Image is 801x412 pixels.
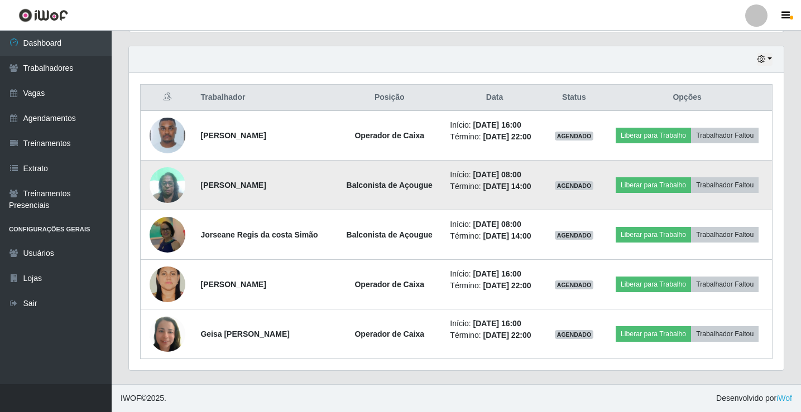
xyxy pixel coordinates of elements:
li: Início: [450,169,539,181]
li: Término: [450,181,539,192]
th: Opções [602,85,772,111]
th: Trabalhador [194,85,335,111]
span: IWOF [121,394,141,403]
li: Término: [450,329,539,341]
time: [DATE] 16:00 [473,269,521,278]
th: Data [443,85,545,111]
time: [DATE] 22:00 [483,331,531,340]
button: Liberar para Trabalho [616,277,691,292]
th: Posição [335,85,443,111]
strong: Operador de Caixa [354,131,424,140]
strong: [PERSON_NAME] [200,280,266,289]
img: 1693145473232.jpeg [150,258,185,311]
span: AGENDADO [555,280,594,289]
strong: Geisa [PERSON_NAME] [200,329,289,338]
button: Trabalhador Faltou [691,227,759,243]
li: Início: [450,318,539,329]
img: 1704231584676.jpeg [150,161,185,209]
span: AGENDADO [555,132,594,140]
li: Término: [450,230,539,242]
li: Término: [450,280,539,292]
button: Liberar para Trabalho [616,177,691,193]
strong: Operador de Caixa [354,329,424,338]
button: Trabalhador Faltou [691,326,759,342]
li: Início: [450,268,539,280]
strong: Balconista de Açougue [347,230,433,239]
span: AGENDADO [555,330,594,339]
time: [DATE] 08:00 [473,220,521,229]
strong: Jorseane Regis da costa Simão [200,230,318,239]
time: [DATE] 14:00 [483,231,531,240]
li: Início: [450,219,539,230]
time: [DATE] 16:00 [473,120,521,129]
li: Término: [450,131,539,143]
img: CoreUI Logo [18,8,68,22]
time: [DATE] 14:00 [483,182,531,191]
strong: Balconista de Açougue [347,181,433,190]
img: 1721222476236.jpeg [150,112,185,159]
strong: Operador de Caixa [354,280,424,289]
span: © 2025 . [121,392,166,404]
span: Desenvolvido por [716,392,792,404]
li: Início: [450,119,539,131]
time: [DATE] 16:00 [473,319,521,328]
button: Trabalhador Faltou [691,277,759,292]
span: AGENDADO [555,181,594,190]
button: Liberar para Trabalho [616,326,691,342]
strong: [PERSON_NAME] [200,181,266,190]
time: [DATE] 22:00 [483,281,531,290]
strong: [PERSON_NAME] [200,131,266,140]
button: Liberar para Trabalho [616,128,691,143]
th: Status [546,85,602,111]
button: Trabalhador Faltou [691,128,759,143]
span: AGENDADO [555,231,594,240]
a: iWof [776,394,792,403]
time: [DATE] 08:00 [473,170,521,179]
button: Trabalhador Faltou [691,177,759,193]
time: [DATE] 22:00 [483,132,531,141]
button: Liberar para Trabalho [616,227,691,243]
img: 1755087886959.jpeg [150,302,185,366]
img: 1681351317309.jpeg [150,216,185,254]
